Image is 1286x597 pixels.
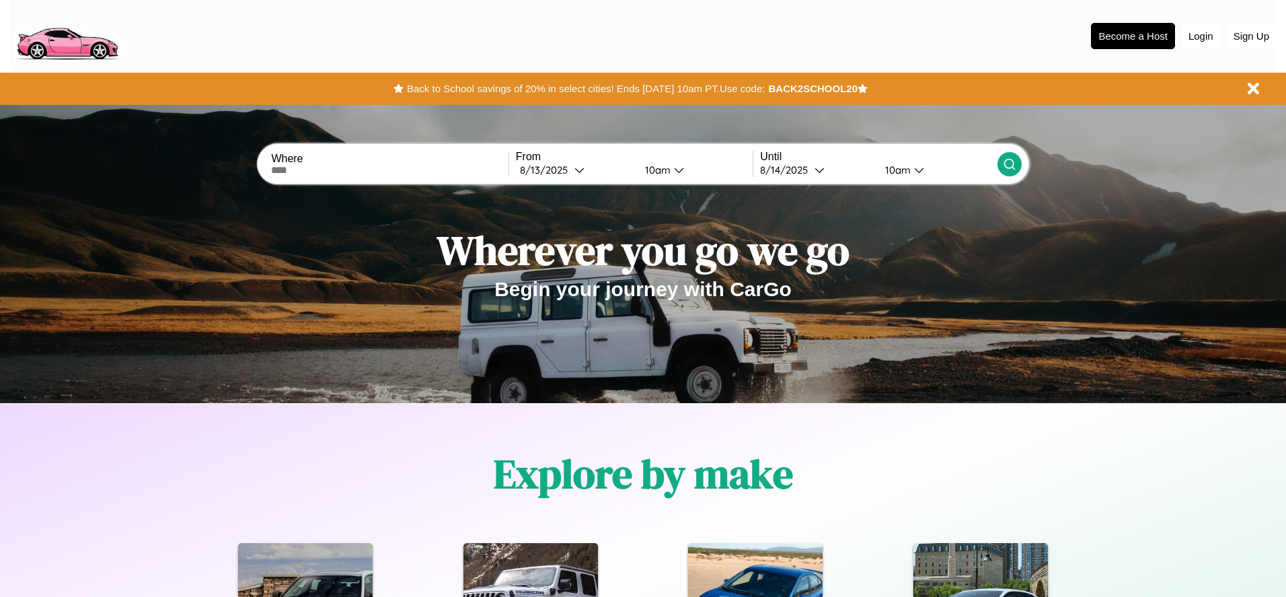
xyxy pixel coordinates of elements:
button: 10am [874,163,997,177]
div: 10am [878,164,914,176]
label: Where [271,153,508,165]
button: Sign Up [1227,24,1276,48]
button: Back to School savings of 20% in select cities! Ends [DATE] 10am PT.Use code: [404,79,768,98]
div: 8 / 13 / 2025 [520,164,574,176]
button: Become a Host [1091,23,1175,49]
h1: Explore by make [494,446,793,501]
label: From [516,151,753,163]
img: logo [10,7,124,63]
button: 10am [634,163,753,177]
b: BACK2SCHOOL20 [768,83,858,94]
button: 8/13/2025 [516,163,634,177]
label: Until [760,151,997,163]
button: Login [1182,24,1220,48]
div: 8 / 14 / 2025 [760,164,815,176]
div: 10am [638,164,674,176]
